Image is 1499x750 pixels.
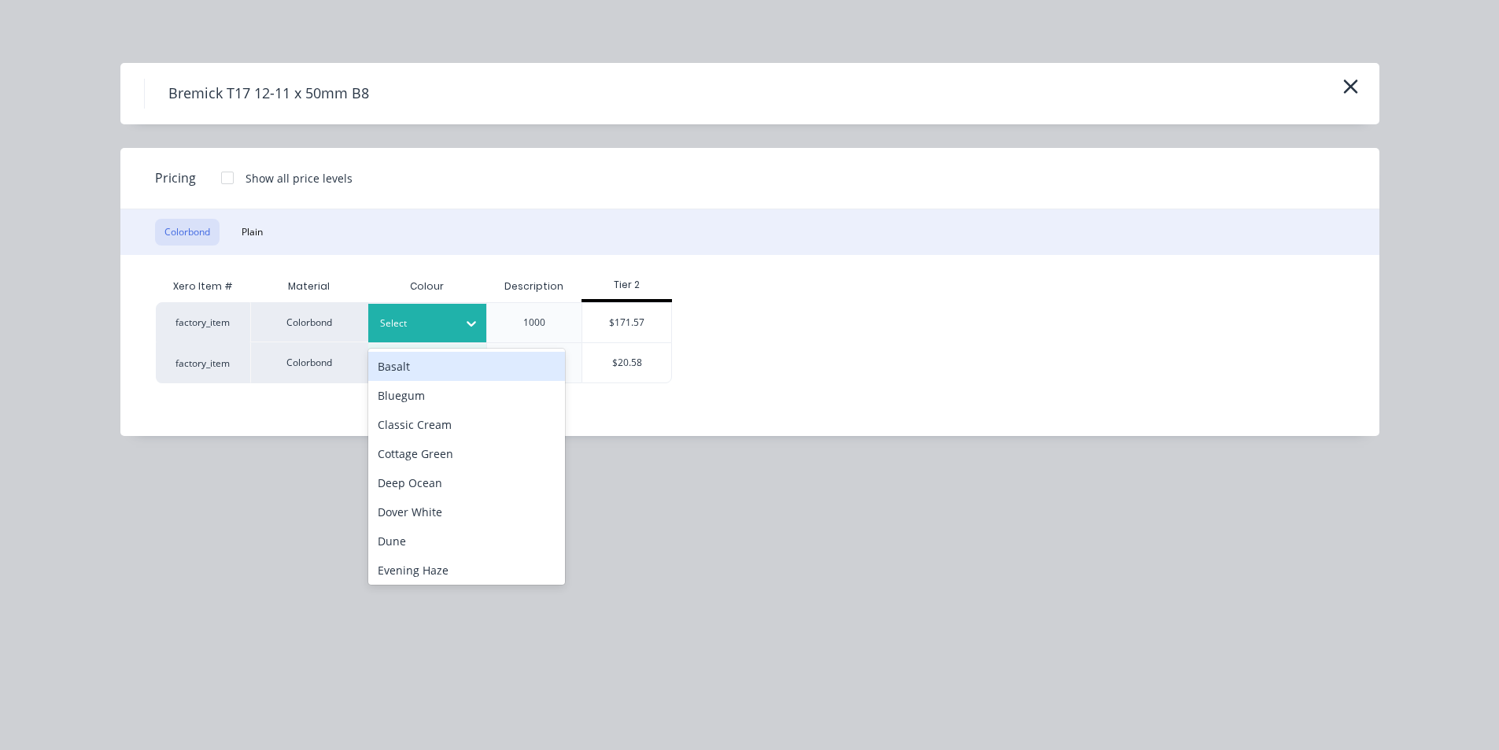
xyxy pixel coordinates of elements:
span: Pricing [155,168,196,187]
div: Xero Item # [156,271,250,302]
div: $171.57 [582,303,671,342]
div: Description [492,267,576,306]
div: Tier 2 [582,278,672,292]
div: Material [250,271,368,302]
div: Evening Haze [368,556,565,585]
div: Dover White [368,497,565,526]
div: Colorbond [250,302,368,342]
div: Bluegum [368,381,565,410]
div: Deep Ocean [368,468,565,497]
div: $20.58 [582,343,671,382]
div: Dune [368,526,565,556]
div: Colorbond [250,342,368,383]
h4: Bremick T17 12-11 x 50mm B8 [144,79,393,109]
div: Show all price levels [246,170,353,187]
div: 1000 [523,316,545,330]
div: Colour [368,271,486,302]
div: Cottage Green [368,439,565,468]
div: Classic Cream [368,410,565,439]
div: factory_item [156,342,250,383]
div: factory_item [156,302,250,342]
button: Colorbond [155,219,220,246]
button: Plain [232,219,272,246]
div: Basalt [368,352,565,381]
